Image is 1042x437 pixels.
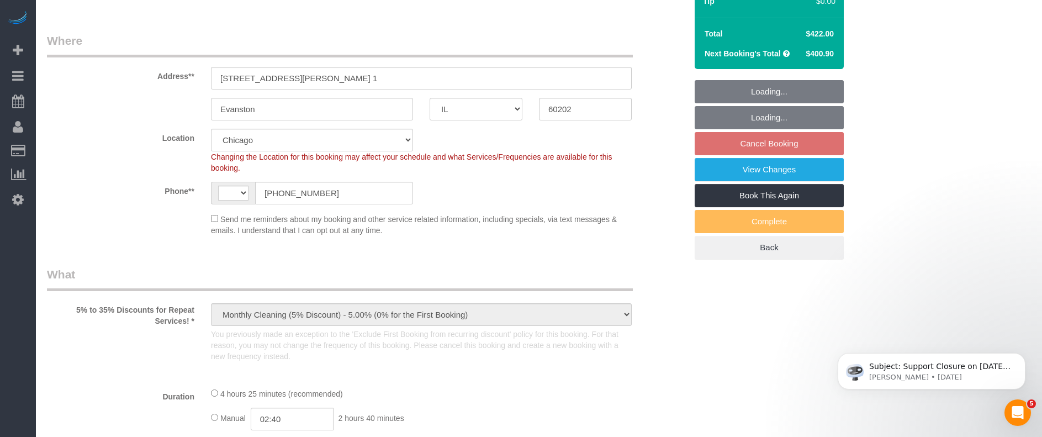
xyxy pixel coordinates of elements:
strong: Next Booking's Total [705,49,781,58]
label: 5% to 35% Discounts for Repeat Services! * [39,301,203,327]
input: Zip Code** [539,98,632,120]
label: Location [39,129,203,144]
legend: Where [47,33,633,57]
span: 5 [1027,399,1036,408]
a: Book This Again [695,184,844,207]
iframe: Intercom live chat [1004,399,1031,426]
a: Back [695,236,844,259]
a: View Changes [695,158,844,181]
span: Manual [220,414,246,423]
strong: Total [705,29,722,38]
span: 4 hours 25 minutes (recommended) [220,389,343,398]
img: Automaid Logo [7,11,29,27]
p: You previously made an exception to the 'Exclude First Booking from recurring discount' policy fo... [211,329,632,362]
label: Duration [39,387,203,402]
span: $422.00 [806,29,834,38]
span: Changing the Location for this booking may affect your schedule and what Services/Frequencies are... [211,152,612,172]
legend: What [47,266,633,291]
span: Send me reminders about my booking and other service related information, including specials, via... [211,215,617,235]
span: $400.90 [806,49,834,58]
span: 2 hours 40 minutes [338,414,404,423]
iframe: Intercom notifications message [821,330,1042,407]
